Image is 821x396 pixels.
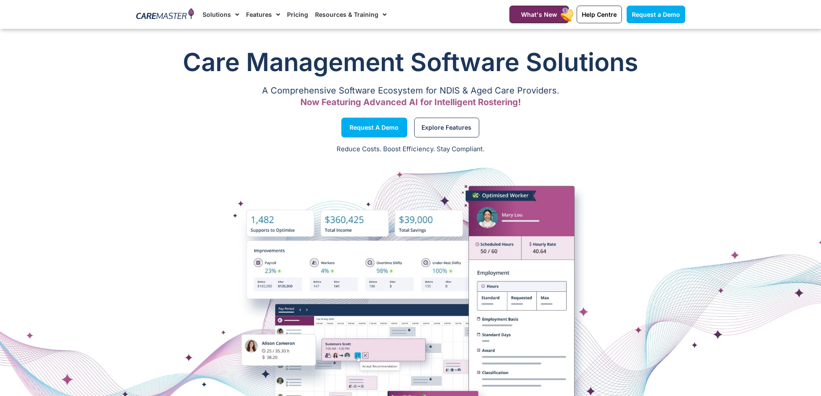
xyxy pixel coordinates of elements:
a: Request a Demo [341,118,407,137]
a: What's New [509,6,569,23]
span: What's New [521,11,557,18]
a: Explore Features [414,118,479,137]
span: Now Featuring Advanced AI for Intelligent Rostering! [300,97,521,107]
img: CareMaster Logo [136,8,194,21]
h1: Care Management Software Solutions [136,45,685,79]
span: Request a Demo [350,125,399,130]
p: A Comprehensive Software Ecosystem for NDIS & Aged Care Providers. [136,88,685,94]
a: Help Centre [577,6,622,23]
span: Request a Demo [632,11,680,18]
p: Reduce Costs. Boost Efficiency. Stay Compliant. [5,144,816,154]
a: Request a Demo [627,6,685,23]
span: Explore Features [421,125,471,130]
span: Help Centre [582,11,617,18]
